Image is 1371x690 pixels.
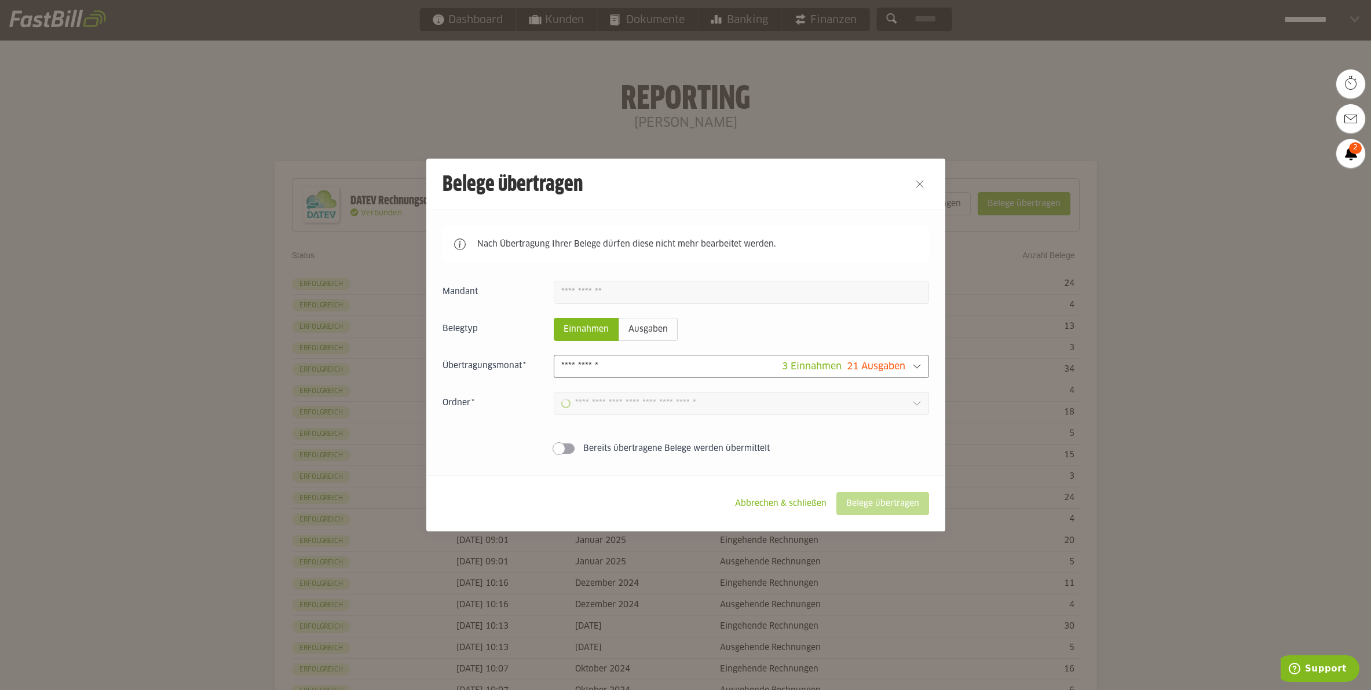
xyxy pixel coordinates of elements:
[725,492,836,515] sl-button: Abbrechen & schließen
[1349,142,1362,154] span: 2
[1336,139,1365,168] a: 2
[443,443,929,454] sl-switch: Bereits übertragene Belege werden übermittelt
[1281,655,1359,684] iframe: Öffnet ein Widget, in dem Sie weitere Informationen finden
[554,318,619,341] sl-radio-button: Einnahmen
[836,492,929,515] sl-button: Belege übertragen
[847,362,905,371] span: 21 Ausgaben
[782,362,842,371] span: 3 Einnahmen
[619,318,678,341] sl-radio-button: Ausgaben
